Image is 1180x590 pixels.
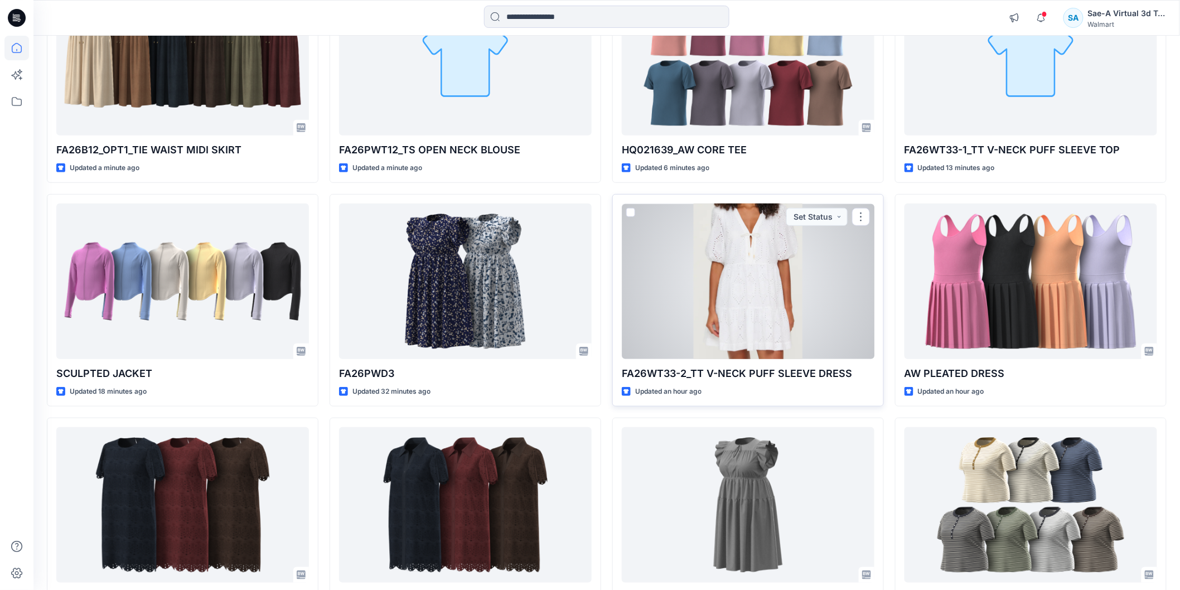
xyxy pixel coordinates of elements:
a: FA26WD14_OPT2_EMBROIDERED MINI SHIRTDRESS [56,427,309,582]
div: Sae-A Virtual 3d Team [1088,7,1166,20]
p: Updated a minute ago [70,162,139,174]
a: AW PLEATED DRESS [905,204,1157,359]
p: Updated 13 minutes ago [918,162,995,174]
a: FA26WD14_OPT1_EMBROIDERED MINI SHIRTDRESS [339,427,592,582]
p: HQ021639_AW CORE TEE [622,142,874,158]
p: AW PLEATED DRESS [905,366,1157,381]
p: FA26PWT12_TS OPEN NECK BLOUSE [339,142,592,158]
p: Updated an hour ago [635,386,702,398]
p: Updated a minute ago [352,162,422,174]
a: FA26WT33-2_TT V-NECK PUFF SLEEVE DRESS [622,204,874,359]
p: FA26B12_OPT1_TIE WAIST MIDI SKIRT [56,142,309,158]
a: FA26PWD3 [339,204,592,359]
p: FA26WT33-1_TT V-NECK PUFF SLEEVE TOP [905,142,1157,158]
p: FA26PWD3 [339,366,592,381]
div: SA [1063,8,1084,28]
p: Updated 32 minutes ago [352,386,431,398]
a: FA26PWD3_FLUTTER SLV MIDI DRESS [622,427,874,582]
p: Updated 18 minutes ago [70,386,147,398]
p: Updated an hour ago [918,386,984,398]
p: Updated 6 minutes ago [635,162,709,174]
a: SCULPTED JACKET [56,204,309,359]
p: FA26WT33-2_TT V-NECK PUFF SLEEVE DRESS [622,366,874,381]
a: PCS19 RIB HENLEY TOP [905,427,1157,582]
div: Walmart [1088,20,1166,28]
p: SCULPTED JACKET [56,366,309,381]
